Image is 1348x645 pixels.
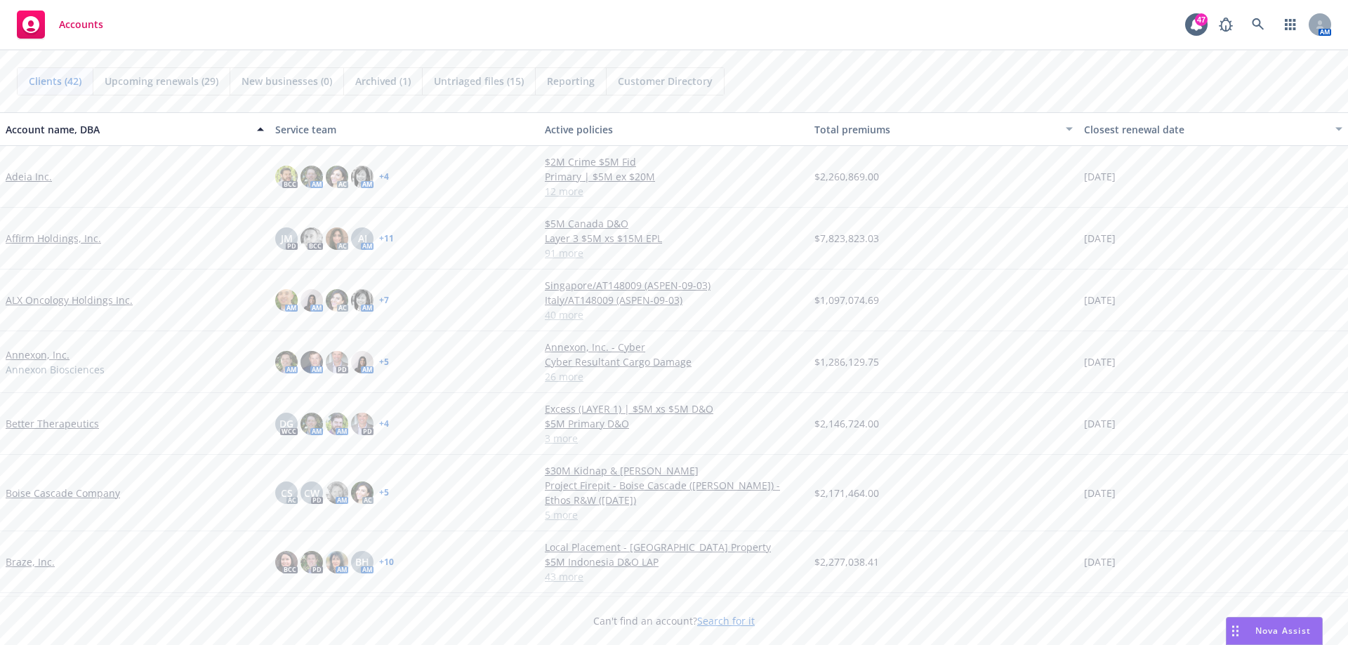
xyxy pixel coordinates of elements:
div: 47 [1195,13,1208,26]
span: $2,171,464.00 [814,486,879,500]
a: Singapore/AT148009 (ASPEN-09-03) [545,278,803,293]
a: Primary | $5M ex $20M [545,169,803,184]
img: photo [275,351,298,373]
img: photo [326,551,348,573]
span: AJ [358,231,367,246]
span: Accounts [59,19,103,30]
a: ALX Oncology Holdings Inc. [6,293,133,307]
a: 5 more [545,507,803,522]
img: photo [275,166,298,188]
div: Service team [275,122,534,137]
span: BH [355,554,369,569]
span: [DATE] [1084,416,1116,431]
a: Annexon, Inc. [6,347,70,362]
a: Report a Bug [1212,11,1240,39]
span: Customer Directory [618,74,713,88]
span: [DATE] [1084,354,1116,369]
img: photo [300,166,323,188]
a: + 5 [379,358,389,366]
a: Annexon, Inc. - Cyber [545,340,803,354]
img: photo [300,413,323,435]
a: + 11 [379,234,394,243]
img: photo [351,413,374,435]
img: photo [275,551,298,573]
span: Annexon Biosciences [6,362,105,377]
span: [DATE] [1084,231,1116,246]
a: + 10 [379,558,394,566]
span: [DATE] [1084,169,1116,184]
a: 12 more [545,184,803,199]
img: photo [351,289,374,312]
a: Affirm Holdings, Inc. [6,231,101,246]
span: Can't find an account? [593,613,755,628]
span: New businesses (0) [242,74,332,88]
img: photo [326,413,348,435]
img: photo [300,227,323,250]
img: photo [300,351,323,373]
span: [DATE] [1084,554,1116,569]
a: Search [1244,11,1272,39]
div: Closest renewal date [1084,122,1327,137]
span: Nova Assist [1255,625,1311,637]
button: Closest renewal date [1078,112,1348,146]
a: + 5 [379,488,389,497]
span: $1,097,074.69 [814,293,879,307]
img: photo [326,351,348,373]
a: Switch app [1276,11,1304,39]
img: photo [300,289,323,312]
span: $2,277,038.41 [814,554,879,569]
img: photo [300,551,323,573]
div: Total premiums [814,122,1057,137]
span: Reporting [547,74,595,88]
a: Excess (LAYER 1) | $5M xs $5M D&O [545,401,803,416]
span: $2,260,869.00 [814,169,879,184]
a: Better Therapeutics [6,416,99,431]
a: 91 more [545,246,803,260]
a: 3 more [545,431,803,446]
span: CS [281,486,293,500]
a: 43 more [545,569,803,584]
a: + 4 [379,173,389,181]
button: Total premiums [809,112,1078,146]
span: [DATE] [1084,293,1116,307]
a: + 7 [379,296,389,305]
a: Boise Cascade Company [6,486,120,500]
span: Upcoming renewals (29) [105,74,218,88]
a: Adeia Inc. [6,169,52,184]
a: $5M Indonesia D&O LAP [545,554,803,569]
img: photo [351,166,374,188]
div: Account name, DBA [6,122,249,137]
a: 26 more [545,369,803,384]
a: Braze, Inc. [6,554,55,569]
a: Accounts [11,5,109,44]
button: Service team [270,112,539,146]
span: CW [304,486,319,500]
span: JM [281,231,293,246]
a: $5M Canada D&O [545,216,803,231]
span: [DATE] [1084,486,1116,500]
a: $5M Primary D&O [545,416,803,431]
div: Active policies [545,122,803,137]
img: photo [351,351,374,373]
a: 40 more [545,307,803,322]
button: Nova Assist [1226,617,1323,645]
img: photo [326,227,348,250]
a: + 4 [379,420,389,428]
a: Project Firepit - Boise Cascade ([PERSON_NAME]) - Ethos R&W ([DATE]) [545,478,803,507]
a: Search for it [697,614,755,627]
img: photo [275,289,298,312]
a: Layer 3 $5M xs $15M EPL [545,231,803,246]
img: photo [326,289,348,312]
span: $7,823,823.03 [814,231,879,246]
button: Active policies [539,112,809,146]
span: $2,146,724.00 [814,416,879,431]
img: photo [326,481,348,504]
a: Italy/AT148009 (ASPEN-09-03) [545,293,803,307]
span: DG [279,416,293,431]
